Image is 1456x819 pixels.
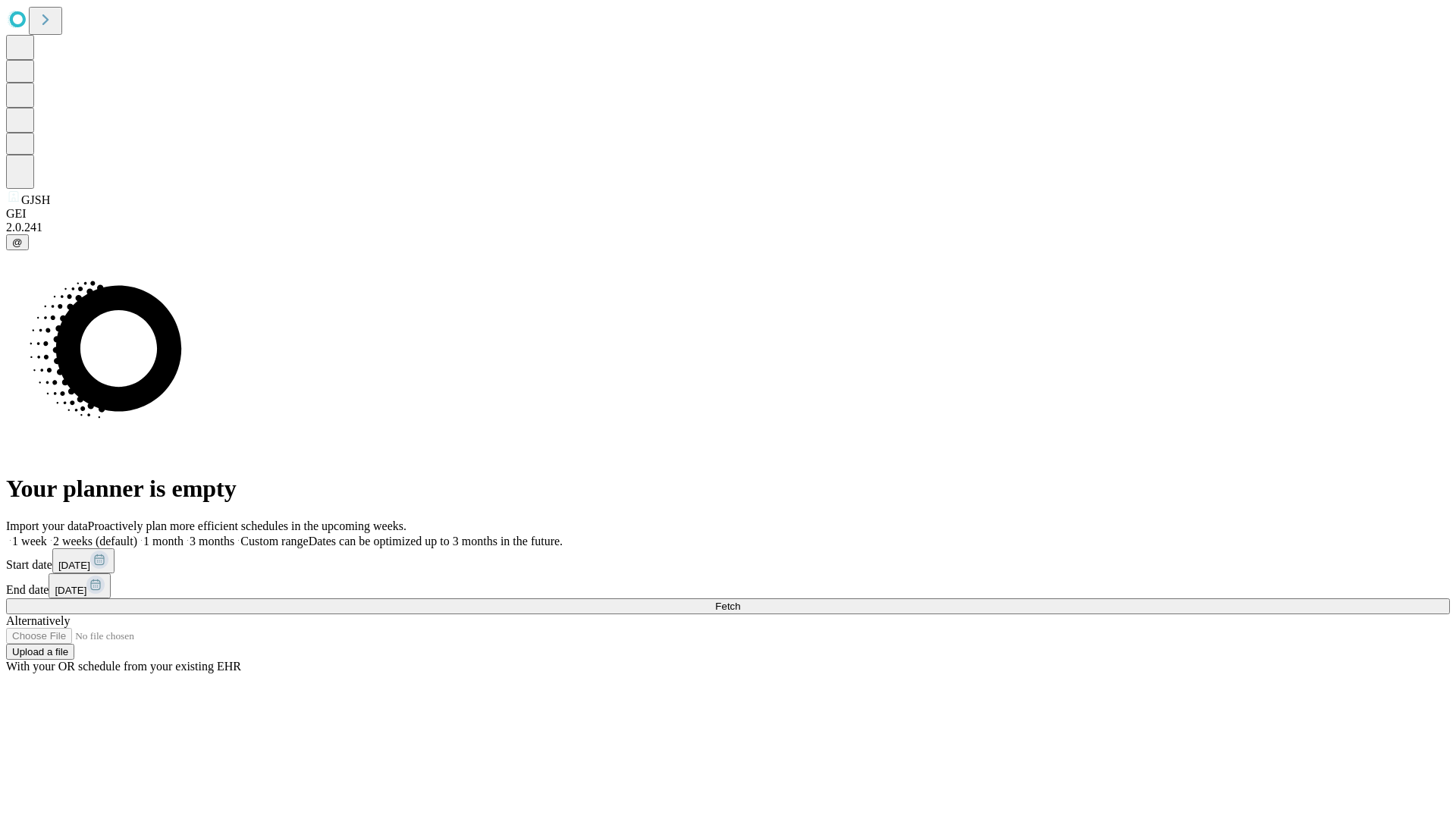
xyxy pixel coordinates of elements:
div: End date [6,573,1450,598]
span: 2 weeks (default) [53,535,137,548]
button: [DATE] [52,548,115,573]
span: 1 month [143,535,184,548]
span: With your OR schedule from your existing EHR [6,660,241,673]
span: Dates can be optimized up to 3 months in the future. [309,535,563,548]
div: Start date [6,548,1450,573]
span: Import your data [6,519,88,532]
button: [DATE] [49,573,111,598]
span: 3 months [190,535,234,548]
span: Alternatively [6,614,70,627]
button: @ [6,234,29,250]
div: GEI [6,207,1450,221]
span: GJSH [21,193,50,206]
span: Proactively plan more efficient schedules in the upcoming weeks. [88,519,406,532]
div: 2.0.241 [6,221,1450,234]
span: [DATE] [55,585,86,596]
span: Fetch [715,601,740,612]
span: [DATE] [58,560,90,571]
button: Upload a file [6,644,74,660]
button: Fetch [6,598,1450,614]
span: 1 week [12,535,47,548]
h1: Your planner is empty [6,475,1450,503]
span: Custom range [240,535,308,548]
span: @ [12,237,23,248]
